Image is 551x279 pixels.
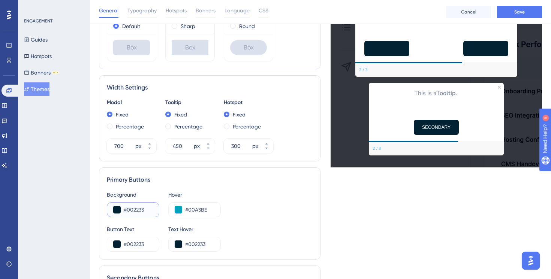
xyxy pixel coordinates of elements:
[260,139,273,146] button: px
[143,146,156,154] button: px
[173,142,192,151] input: px
[364,41,409,56] button: Previous
[107,83,313,92] div: Width Settings
[18,2,47,11] span: Need Help?
[225,6,250,15] span: Language
[174,110,187,119] label: Fixed
[414,120,459,135] button: SECONDARY
[436,89,457,97] b: Tooltip.
[369,142,504,155] div: Footer
[24,82,49,96] button: Themes
[116,110,129,119] label: Fixed
[260,146,273,154] button: px
[107,98,156,107] div: Modal
[116,122,144,131] label: Percentage
[107,225,159,234] div: Button Text
[166,6,187,15] span: Hotspots
[196,6,216,15] span: Banners
[181,22,195,31] label: Sharp
[201,139,215,146] button: px
[114,142,134,151] input: px
[373,146,381,152] div: Step 2 of 3
[463,41,508,56] button: Next
[375,89,498,98] p: This is a
[113,40,150,55] div: Box
[355,63,517,77] div: Footer
[239,22,255,31] label: Round
[520,249,542,272] iframe: UserGuiding AI Assistant Launcher
[99,6,118,15] span: General
[461,9,476,15] span: Cancel
[24,18,52,24] div: ENGAGEMENT
[172,40,208,55] div: Box
[107,190,159,199] div: Background
[52,71,59,75] div: BETA
[174,122,202,131] label: Percentage
[135,142,141,151] div: px
[168,225,221,234] div: Text Hover
[24,66,59,79] button: BannersBETA
[107,175,313,184] div: Primary Buttons
[498,86,501,89] div: Close Preview
[233,122,261,131] label: Percentage
[230,40,267,55] div: Box
[201,146,215,154] button: px
[446,6,491,18] button: Cancel
[194,142,200,151] div: px
[52,4,54,10] div: 5
[259,6,268,15] span: CSS
[122,22,140,31] label: Default
[231,142,251,151] input: px
[168,190,221,199] div: Hover
[514,9,525,15] span: Save
[359,67,368,73] div: Step 2 of 3
[224,98,273,107] div: Hotspot
[165,98,215,107] div: Tooltip
[233,110,246,119] label: Fixed
[127,6,157,15] span: Typography
[252,142,258,151] div: px
[24,49,52,63] button: Hotspots
[497,6,542,18] button: Save
[143,139,156,146] button: px
[24,33,48,46] button: Guides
